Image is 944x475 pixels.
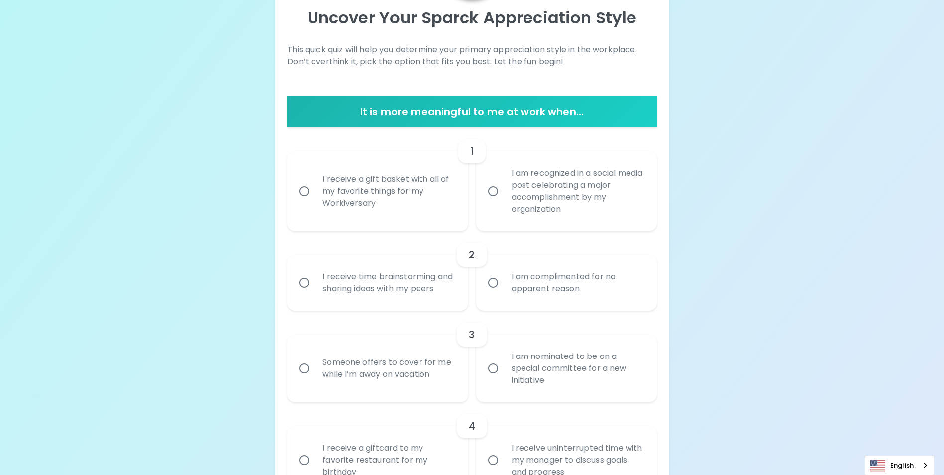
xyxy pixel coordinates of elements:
[315,161,462,221] div: I receive a gift basket with all of my favorite things for my Workiversary
[865,456,934,475] a: English
[865,456,934,475] div: Language
[504,155,651,227] div: I am recognized in a social media post celebrating a major accomplishment by my organization
[865,456,934,475] aside: Language selected: English
[287,311,656,402] div: choice-group-check
[469,418,475,434] h6: 4
[291,104,652,119] h6: It is more meaningful to me at work when...
[287,44,656,68] p: This quick quiz will help you determine your primary appreciation style in the workplace. Don’t o...
[504,259,651,307] div: I am complimented for no apparent reason
[287,231,656,311] div: choice-group-check
[469,247,475,263] h6: 2
[315,259,462,307] div: I receive time brainstorming and sharing ideas with my peers
[287,8,656,28] p: Uncover Your Sparck Appreciation Style
[504,339,651,398] div: I am nominated to be on a special committee for a new initiative
[315,345,462,392] div: Someone offers to cover for me while I’m away on vacation
[470,143,474,159] h6: 1
[287,127,656,231] div: choice-group-check
[469,327,475,343] h6: 3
